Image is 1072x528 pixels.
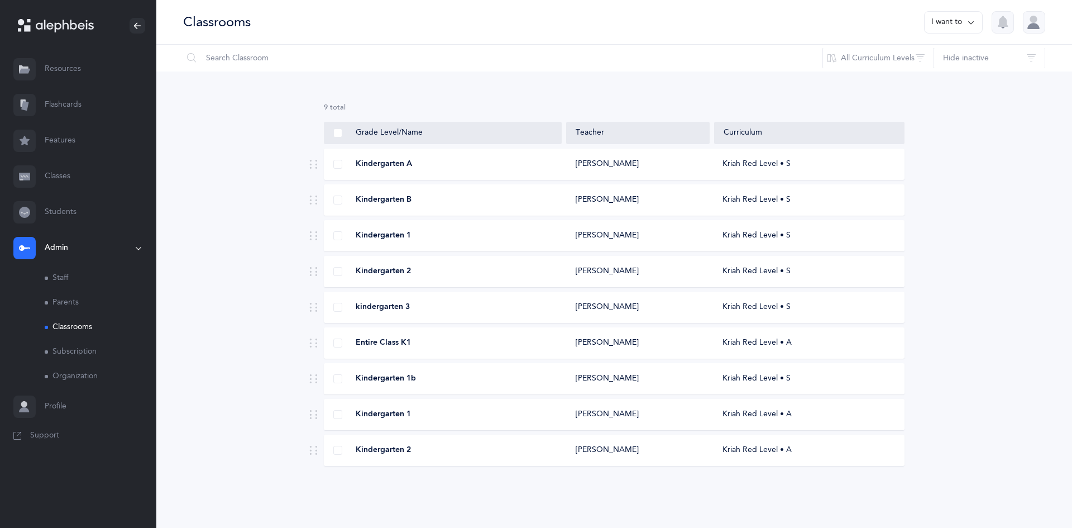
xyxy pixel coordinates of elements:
[356,373,416,384] span: Kindergarten 1b
[45,266,156,291] a: Staff
[924,11,983,34] button: I want to
[330,103,346,111] span: total
[356,302,410,313] span: kindergarten 3
[714,266,904,277] div: Kriah Red Level • S
[822,45,934,72] button: All Curriculum Levels
[714,409,904,420] div: Kriah Red Level • A
[183,13,251,31] div: Classrooms
[576,127,700,139] div: Teacher
[30,430,59,441] span: Support
[356,409,411,420] span: Kindergarten 1
[356,230,411,241] span: Kindergarten 1
[714,302,904,313] div: Kriah Red Level • S
[1016,472,1059,515] iframe: Drift Widget Chat Controller
[324,103,904,113] div: 9
[45,291,156,315] a: Parents
[356,445,411,456] span: Kindergarten 2
[576,302,639,313] div: [PERSON_NAME]
[356,159,412,170] span: Kindergarten A
[45,315,156,340] a: Classrooms
[356,194,411,206] span: Kindergarten B
[714,159,904,170] div: Kriah Red Level • S
[576,194,639,206] div: [PERSON_NAME]
[576,266,639,277] div: [PERSON_NAME]
[576,230,639,241] div: [PERSON_NAME]
[934,45,1045,72] button: Hide inactive
[714,373,904,384] div: Kriah Red Level • S
[576,445,639,456] div: [PERSON_NAME]
[356,266,411,277] span: Kindergarten 2
[576,409,639,420] div: [PERSON_NAME]
[714,194,904,206] div: Kriah Red Level • S
[714,230,904,241] div: Kriah Red Level • S
[724,127,895,139] div: Curriculum
[576,373,639,384] div: [PERSON_NAME]
[714,445,904,456] div: Kriah Red Level • A
[45,340,156,364] a: Subscription
[356,337,411,349] span: Entire Class K1
[45,364,156,389] a: Organization
[576,159,639,170] div: [PERSON_NAME]
[333,127,552,139] div: Grade Level/Name
[714,337,904,349] div: Kriah Red Level • A
[576,337,639,349] div: [PERSON_NAME]
[183,45,823,72] input: Search Classroom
